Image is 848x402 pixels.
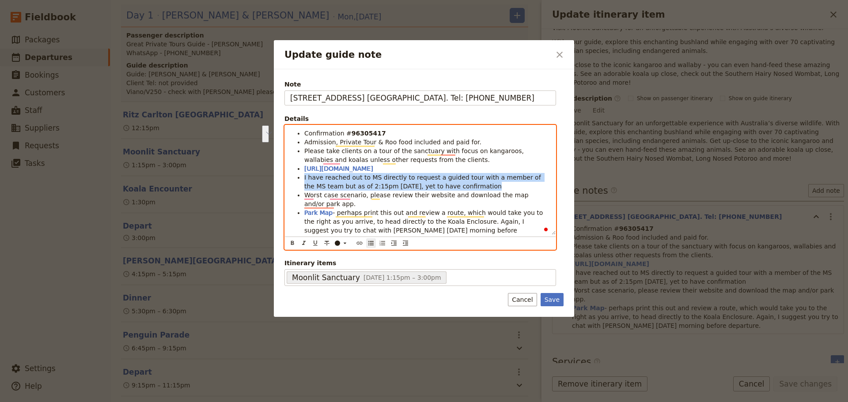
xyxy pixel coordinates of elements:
[292,272,360,283] span: Moonlit Sanctuary
[299,238,309,248] button: Format italic
[310,238,320,248] button: Format underline
[389,238,399,248] button: Increase indent
[304,139,481,146] span: Admission, Private Tour & Roo food included and paid for.
[508,293,537,306] button: Cancel
[363,274,441,281] span: [DATE] 1:15pm – 3:00pm
[333,238,350,248] button: ​
[285,125,556,235] div: To enrich screen reader interactions, please activate Accessibility in Grammarly extension settings
[288,238,297,248] button: Format bold
[334,240,352,247] div: ​
[304,192,530,207] span: Worst case scenario, please review their website and download the map and/or park app.
[284,90,556,105] input: Note
[304,174,543,190] span: I have reached out to MS directly to request a guided tour with a member of the MS team but as of...
[304,209,545,243] span: - perhaps print this out and review a route, which would take you to the right as you arrive, to ...
[284,114,556,123] div: Details
[378,238,387,248] button: Numbered list
[304,209,333,216] a: Park Map
[284,259,556,267] span: Itinerary items
[552,47,567,62] button: Close dialog
[366,238,376,248] button: Bulleted list
[304,130,352,137] span: Confirmation #
[352,130,386,137] strong: 96305417
[304,165,373,172] a: [URL][DOMAIN_NAME]
[284,48,550,61] h2: Update guide note
[322,238,332,248] button: Format strikethrough
[355,238,364,248] button: Insert link
[304,147,526,163] span: Please take clients on a tour of the sanctuary with focus on kangaroos, wallabies and koalas unle...
[401,238,410,248] button: Decrease indent
[284,80,556,89] span: Note
[541,293,564,306] button: Save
